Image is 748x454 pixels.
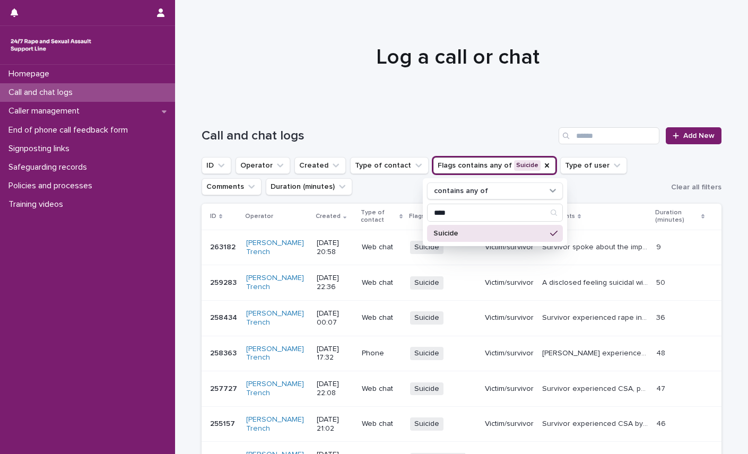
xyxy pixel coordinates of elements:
p: Web chat [362,385,402,394]
p: Safeguarding records [4,162,95,172]
p: Created [316,211,341,222]
a: [PERSON_NAME] Trench [246,274,308,292]
p: Helen experienced: emotional abuse by Mum and CSA by Dad; physical abuse and rape by now ex-husba... [542,347,650,358]
p: [DATE] 00:07 [317,309,353,327]
button: Type of contact [350,157,429,174]
p: Call and chat logs [4,88,81,98]
img: rhQMoQhaT3yELyF149Cw [8,34,93,56]
button: Comments [202,178,262,195]
span: Suicide [410,241,443,254]
p: Victim/survivor [485,385,534,394]
p: [DATE] 20:58 [317,239,353,257]
tr: 263182263182 [PERSON_NAME] Trench [DATE] 20:58Web chatSuicideVictim/survivorSurvivor spoke about ... [202,230,721,265]
input: Search [428,204,562,221]
p: 9 [656,241,663,252]
span: Suicide [410,417,443,431]
p: [DATE] 17:32 [317,345,353,363]
p: Survivor experienced CSA by Dad 8 years ago. Spoke about experience disclosing to family. Experie... [542,417,650,429]
tr: 259283259283 [PERSON_NAME] Trench [DATE] 22:36Web chatSuicideVictim/survivorA disclosed feeling s... [202,265,721,301]
tr: 255157255157 [PERSON_NAME] Trench [DATE] 21:02Web chatSuicideVictim/survivorSurvivor experienced ... [202,406,721,442]
p: Survivor experienced CSA, physical, and emotional abuse by Dad, Uncle, and Mum. Experienced rape ... [542,382,650,394]
p: Victim/survivor [485,420,534,429]
p: 48 [656,347,667,358]
p: Victim/survivor [485,313,534,322]
p: Operator [245,211,273,222]
a: [PERSON_NAME] Trench [246,239,308,257]
span: Add New [683,132,715,139]
p: 258434 [210,311,239,322]
span: Suicide [410,347,443,360]
p: Web chat [362,420,402,429]
p: A disclosed feeling suicidal with plan to take own life. Explored feelings, coping, and support o... [542,276,650,287]
span: Suicide [410,311,443,325]
p: [DATE] 22:08 [317,380,353,398]
p: 47 [656,382,667,394]
button: Operator [236,157,290,174]
p: 255157 [210,417,237,429]
p: Duration (minutes) [655,207,698,226]
p: Phone [362,349,402,358]
tr: 257727257727 [PERSON_NAME] Trench [DATE] 22:08Web chatSuicideVictim/survivorSurvivor experienced ... [202,371,721,407]
p: Caller management [4,106,88,116]
p: Victim/survivor [485,243,534,252]
button: Created [294,157,346,174]
button: Flags [433,157,556,174]
p: Signposting links [4,144,78,154]
span: Suicide [410,276,443,290]
p: ID [210,211,216,222]
button: Type of user [560,157,627,174]
a: Add New [666,127,721,144]
button: ID [202,157,231,174]
button: Clear all filters [667,179,721,195]
p: Flags [409,211,425,222]
p: Victim/survivor [485,278,534,287]
span: Suicide [410,382,443,396]
p: 46 [656,417,668,429]
tr: 258363258363 [PERSON_NAME] Trench [DATE] 17:32PhoneSuicideVictim/survivor[PERSON_NAME] experience... [202,336,721,371]
a: [PERSON_NAME] Trench [246,345,308,363]
p: Suicide [433,230,546,237]
p: Homepage [4,69,58,79]
button: Duration (minutes) [266,178,352,195]
p: Type of contact [361,207,397,226]
p: Policies and processes [4,181,101,191]
a: [PERSON_NAME] Trench [246,309,308,327]
p: Victim/survivor [485,349,534,358]
span: Clear all filters [671,184,721,191]
p: Web chat [362,243,402,252]
p: End of phone call feedback form [4,125,136,135]
p: contains any of [434,187,488,196]
div: Search [427,204,563,222]
p: 50 [656,276,667,287]
p: 257727 [210,382,239,394]
tr: 258434258434 [PERSON_NAME] Trench [DATE] 00:07Web chatSuicideVictim/survivorSurvivor experienced ... [202,300,721,336]
p: Web chat [362,313,402,322]
a: [PERSON_NAME] Trench [246,415,308,433]
input: Search [559,127,659,144]
a: [PERSON_NAME] Trench [246,380,308,398]
p: [DATE] 22:36 [317,274,353,292]
p: Training videos [4,199,72,209]
p: Survivor spoke about the impact of the SV they experienced and disclosing to partner. Shared: "I ... [542,241,650,252]
p: 263182 [210,241,238,252]
p: Web chat [362,278,402,287]
h1: Call and chat logs [202,128,554,144]
p: 258363 [210,347,239,358]
h1: Log a call or chat [198,45,718,70]
p: 259283 [210,276,239,287]
p: 36 [656,311,667,322]
p: [DATE] 21:02 [317,415,353,433]
p: Survivor experienced rape in May by male friend of friend, resulting in bruising and bleeding. Ex... [542,311,650,322]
